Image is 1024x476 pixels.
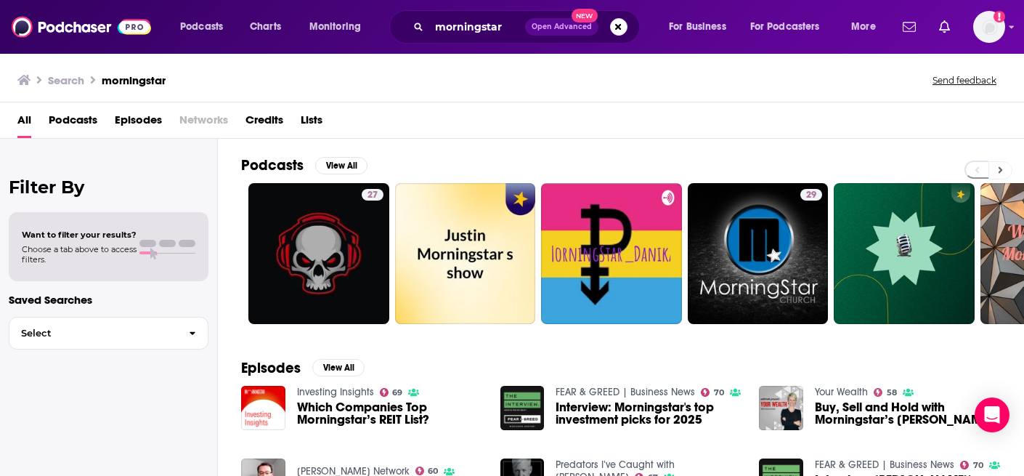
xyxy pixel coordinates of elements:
[973,462,983,469] span: 70
[180,17,223,37] span: Podcasts
[9,317,208,350] button: Select
[241,359,301,377] h2: Episodes
[301,108,322,138] a: Lists
[241,386,285,430] img: Which Companies Top Morningstar’s REIT List?
[532,23,592,31] span: Open Advanced
[993,11,1005,23] svg: Add a profile image
[17,108,31,138] a: All
[759,386,803,430] img: Buy, Sell and Hold with Morningstar’s Adam Fleck
[250,17,281,37] span: Charts
[299,15,380,39] button: open menu
[240,15,290,39] a: Charts
[933,15,956,39] a: Show notifications dropdown
[815,401,1001,426] span: Buy, Sell and Hold with Morningstar’s [PERSON_NAME]
[297,386,374,398] a: Investing Insights
[48,73,84,87] h3: Search
[415,467,439,475] a: 60
[874,388,897,397] a: 58
[973,11,1005,43] button: Show profile menu
[9,177,208,198] h2: Filter By
[659,15,744,39] button: open menu
[367,188,378,203] span: 27
[806,188,816,203] span: 29
[572,9,598,23] span: New
[815,459,954,471] a: FEAR & GREED | Business News
[403,10,654,44] div: Search podcasts, credits, & more...
[960,461,983,469] a: 70
[750,17,820,37] span: For Podcasters
[688,183,829,324] a: 29
[312,359,365,376] button: View All
[669,17,726,37] span: For Business
[973,11,1005,43] span: Logged in as megcassidy
[12,13,151,41] img: Podchaser - Follow, Share and Rate Podcasts
[556,401,741,426] a: Interview: Morningstar's top investment picks for 2025
[429,15,525,39] input: Search podcasts, credits, & more...
[49,108,97,138] a: Podcasts
[973,11,1005,43] img: User Profile
[241,156,304,174] h2: Podcasts
[701,388,724,397] a: 70
[115,108,162,138] a: Episodes
[315,157,367,174] button: View All
[815,386,868,398] a: Your Wealth
[851,17,876,37] span: More
[815,401,1001,426] a: Buy, Sell and Hold with Morningstar’s Adam Fleck
[714,390,724,396] span: 70
[362,189,383,201] a: 27
[392,390,402,396] span: 69
[297,401,483,426] a: Which Companies Top Morningstar’s REIT List?
[556,386,695,398] a: FEAR & GREED | Business News
[428,468,438,475] span: 60
[975,398,1009,432] div: Open Intercom Messenger
[241,156,367,174] a: PodcastsView All
[800,189,822,201] a: 29
[887,390,897,396] span: 58
[22,230,137,240] span: Want to filter your results?
[102,73,166,87] h3: morningstar
[741,15,841,39] button: open menu
[170,15,242,39] button: open menu
[9,293,208,307] p: Saved Searches
[22,244,137,265] span: Choose a tab above to access filters.
[9,328,177,338] span: Select
[248,183,389,324] a: 27
[179,108,228,138] span: Networks
[525,18,598,36] button: Open AdvancedNew
[928,74,1001,86] button: Send feedback
[841,15,894,39] button: open menu
[309,17,361,37] span: Monitoring
[380,388,403,397] a: 69
[897,15,922,39] a: Show notifications dropdown
[500,386,545,430] img: Interview: Morningstar's top investment picks for 2025
[241,359,365,377] a: EpisodesView All
[245,108,283,138] a: Credits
